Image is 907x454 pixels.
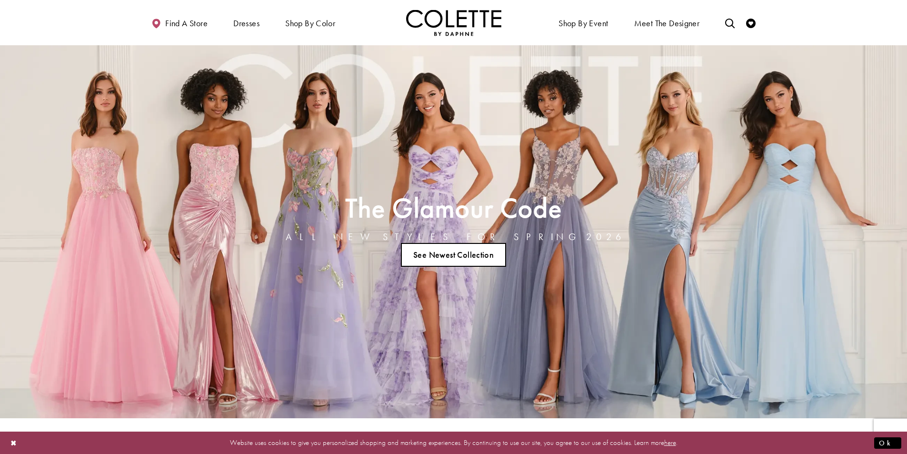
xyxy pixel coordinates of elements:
[874,437,901,449] button: Submit Dialog
[723,10,737,36] a: Toggle search
[558,19,608,28] span: Shop By Event
[406,10,501,36] img: Colette by Daphne
[233,19,259,28] span: Dresses
[406,10,501,36] a: Visit Home Page
[283,10,338,36] span: Shop by color
[165,19,208,28] span: Find a store
[283,239,625,271] ul: Slider Links
[6,434,22,451] button: Close Dialog
[69,436,838,449] p: Website uses cookies to give you personalized shopping and marketing experiences. By continuing t...
[286,195,622,221] h2: The Glamour Code
[149,10,210,36] a: Find a store
[664,438,676,447] a: here
[286,232,622,242] h4: ALL NEW STYLES FOR SPRING 2026
[556,10,610,36] span: Shop By Event
[632,10,702,36] a: Meet the designer
[744,10,758,36] a: Check Wishlist
[285,19,335,28] span: Shop by color
[634,19,700,28] span: Meet the designer
[401,243,507,267] a: See Newest Collection The Glamour Code ALL NEW STYLES FOR SPRING 2026
[231,10,262,36] span: Dresses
